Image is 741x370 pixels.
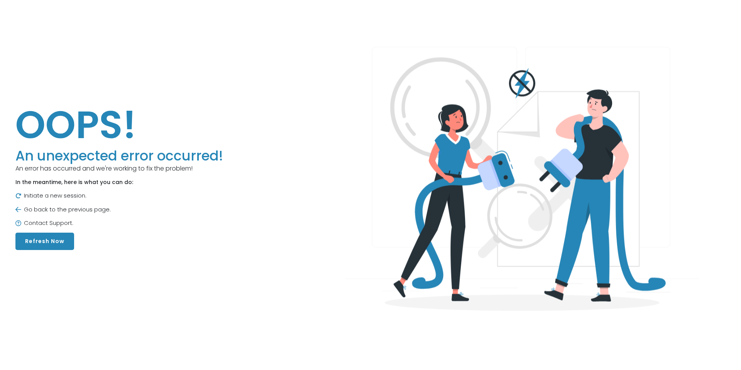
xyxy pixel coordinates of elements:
p: In the meantime, here is what you can do: [15,178,223,186]
h1: OOPS! [15,101,223,148]
p: An error has occurred and we're working to fix the problem! [15,164,223,173]
p: Initiate a new session. [15,191,223,200]
p: Contact Support. [15,219,223,228]
p: Go back to the previous page. [15,205,223,214]
button: Refresh Now [15,233,74,250]
h3: An unexpected error occurred! [15,148,223,164]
